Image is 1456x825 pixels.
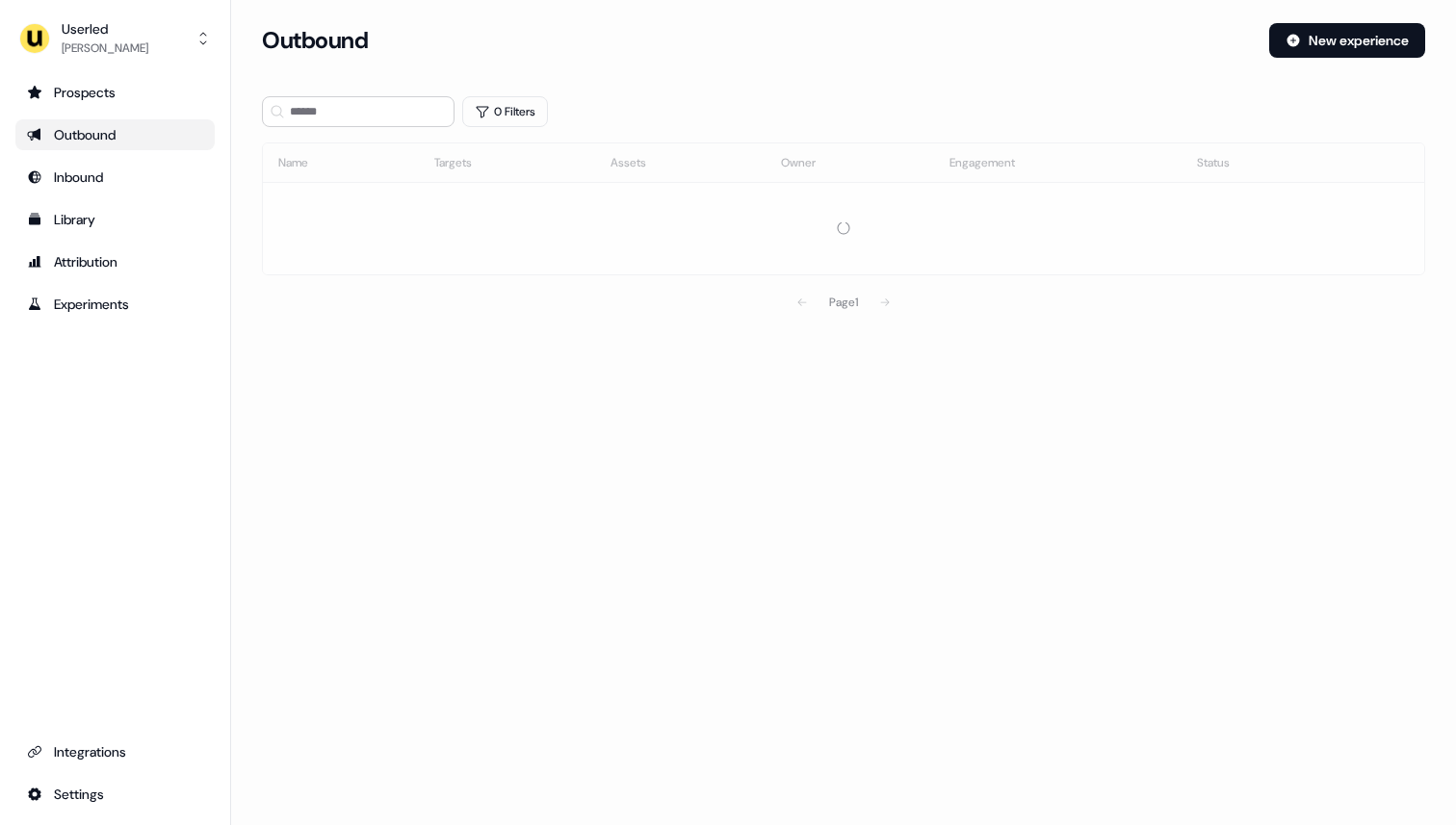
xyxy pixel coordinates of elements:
button: New experience [1269,23,1425,58]
div: Outbound [27,125,203,144]
div: Integrations [27,742,203,761]
div: Prospects [27,83,203,102]
div: [PERSON_NAME] [62,39,148,58]
a: Go to outbound experience [15,119,215,150]
div: Settings [27,785,203,804]
div: Attribution [27,252,203,271]
a: Go to integrations [15,736,215,767]
a: Go to prospects [15,77,215,108]
a: Go to integrations [15,779,215,810]
div: Experiments [27,295,203,314]
a: Go to Inbound [15,162,215,193]
button: 0 Filters [462,96,548,127]
div: Inbound [27,168,203,187]
div: Userled [62,19,148,39]
a: Go to experiments [15,289,215,320]
a: Go to attribution [15,246,215,277]
div: Library [27,210,203,229]
a: Go to templates [15,204,215,235]
button: Userled[PERSON_NAME] [15,15,215,62]
h3: Outbound [262,26,368,55]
